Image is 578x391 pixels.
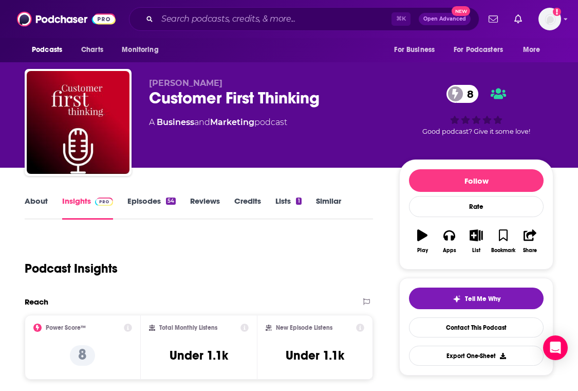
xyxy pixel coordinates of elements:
span: Podcasts [32,43,62,57]
p: 8 [70,345,95,366]
span: 8 [457,85,479,103]
button: List [463,223,490,260]
span: Monitoring [122,43,158,57]
span: Good podcast? Give it some love! [422,128,530,135]
h2: New Episode Listens [276,324,332,331]
div: Share [523,247,537,254]
span: More [523,43,540,57]
a: Business [157,117,194,127]
a: Contact This Podcast [409,317,544,337]
button: Open AdvancedNew [419,13,471,25]
a: Marketing [210,117,254,127]
span: Logged in as abbie.hatfield [538,8,561,30]
img: Podchaser - Follow, Share and Rate Podcasts [17,9,116,29]
img: tell me why sparkle [453,295,461,303]
button: open menu [516,40,553,60]
svg: Add a profile image [553,8,561,16]
a: Reviews [190,196,220,220]
span: Open Advanced [423,16,466,22]
button: Apps [436,223,462,260]
button: open menu [387,40,448,60]
a: About [25,196,48,220]
a: Similar [316,196,341,220]
div: A podcast [149,116,287,129]
a: Credits [234,196,261,220]
div: Play [417,247,428,254]
span: New [452,6,470,16]
a: 8 [446,85,479,103]
div: 1 [296,198,301,205]
div: Rate [409,196,544,217]
span: For Business [394,43,435,57]
h1: Podcast Insights [25,261,118,276]
button: open menu [447,40,518,60]
div: List [472,247,480,254]
div: Open Intercom Messenger [543,335,568,360]
span: Charts [81,43,103,57]
img: Podchaser Pro [95,198,113,206]
button: open menu [115,40,172,60]
button: Play [409,223,436,260]
button: Bookmark [490,223,516,260]
button: tell me why sparkleTell Me Why [409,288,544,309]
span: Tell Me Why [465,295,500,303]
a: InsightsPodchaser Pro [62,196,113,220]
h3: Under 1.1k [286,348,344,363]
button: Follow [409,169,544,192]
div: Search podcasts, credits, & more... [129,7,479,31]
h3: Under 1.1k [170,348,228,363]
h2: Total Monthly Listens [159,324,217,331]
div: Bookmark [491,247,515,254]
a: Lists1 [275,196,301,220]
span: ⌘ K [391,12,411,26]
div: 8Good podcast? Give it some love! [399,78,553,142]
h2: Reach [25,297,48,307]
a: Show notifications dropdown [484,10,502,28]
a: Show notifications dropdown [510,10,526,28]
div: 54 [166,198,176,205]
a: Charts [74,40,109,60]
button: Share [517,223,544,260]
span: For Podcasters [454,43,503,57]
button: open menu [25,40,76,60]
a: Episodes54 [127,196,176,220]
span: and [194,117,210,127]
input: Search podcasts, credits, & more... [157,11,391,27]
span: [PERSON_NAME] [149,78,222,88]
h2: Power Score™ [46,324,86,331]
button: Show profile menu [538,8,561,30]
img: Customer First Thinking [27,71,129,174]
div: Apps [443,247,456,254]
img: User Profile [538,8,561,30]
button: Export One-Sheet [409,346,544,366]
